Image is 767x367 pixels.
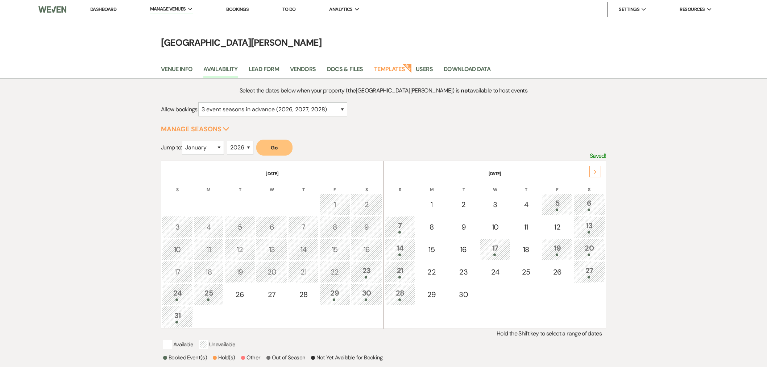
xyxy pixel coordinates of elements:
div: 11 [515,222,537,232]
p: Out of Season [266,353,306,362]
img: Weven Logo [38,2,66,17]
th: S [385,178,415,193]
div: 16 [452,244,475,255]
a: Users [416,65,433,78]
a: Vendors [290,65,316,78]
th: S [573,178,605,193]
a: Templates [374,65,405,78]
div: 13 [577,220,601,234]
div: 8 [323,222,346,232]
div: 7 [292,222,314,232]
span: Resources [680,6,705,13]
div: 15 [323,244,346,255]
span: Allow bookings: [161,106,198,113]
div: 3 [484,199,506,210]
div: 28 [389,288,411,301]
div: 8 [420,222,443,232]
div: 29 [420,289,443,300]
span: Manage Venues [150,5,186,13]
div: 26 [228,289,251,300]
strong: not [461,87,470,94]
th: F [319,178,350,193]
div: 2 [355,199,378,210]
span: Jump to: [161,144,182,151]
th: M [194,178,224,193]
div: 14 [292,244,314,255]
span: Analytics [329,6,352,13]
div: 20 [260,267,283,277]
th: [DATE] [385,162,605,177]
th: W [256,178,287,193]
div: 11 [198,244,220,255]
div: 22 [323,267,346,277]
div: 18 [515,244,537,255]
div: 3 [166,222,189,232]
div: 16 [355,244,378,255]
div: 12 [228,244,251,255]
div: 20 [577,243,601,256]
div: 25 [198,288,220,301]
div: 5 [228,222,251,232]
strong: New [402,63,412,73]
div: 10 [166,244,189,255]
th: T [511,178,541,193]
div: 18 [198,267,220,277]
div: 24 [484,267,506,277]
button: Manage Seasons [161,126,229,132]
th: T [224,178,255,193]
div: 6 [260,222,283,232]
p: Hold the Shift key to select a range of dates [161,329,606,338]
div: 17 [484,243,506,256]
div: 4 [515,199,537,210]
div: 9 [452,222,475,232]
th: F [542,178,573,193]
div: 1 [420,199,443,210]
h4: [GEOGRAPHIC_DATA][PERSON_NAME] [123,36,644,49]
div: 17 [166,267,189,277]
div: 26 [546,267,569,277]
div: 2 [452,199,475,210]
p: Booked Event(s) [163,353,207,362]
div: 23 [355,265,378,279]
a: Availability [203,65,237,78]
div: 27 [577,265,601,279]
div: 30 [452,289,475,300]
button: Go [256,140,293,156]
a: To Do [282,6,296,12]
p: Unavailable [199,340,235,349]
a: Download Data [444,65,491,78]
div: 31 [166,310,189,323]
p: Not Yet Available for Booking [311,353,382,362]
div: 25 [515,267,537,277]
th: T [448,178,479,193]
div: 28 [292,289,314,300]
div: 29 [323,288,346,301]
div: 9 [355,222,378,232]
a: Venue Info [161,65,193,78]
div: 14 [389,243,411,256]
p: Available [163,340,193,349]
a: Docs & Files [327,65,363,78]
div: 24 [166,288,189,301]
div: 19 [546,243,569,256]
div: 15 [420,244,443,255]
div: 4 [198,222,220,232]
a: Dashboard [90,6,116,12]
div: 27 [260,289,283,300]
th: [DATE] [162,162,382,177]
div: 10 [484,222,506,232]
a: Bookings [226,6,249,12]
div: 12 [546,222,569,232]
span: Settings [619,6,639,13]
p: Other [241,353,261,362]
a: Lead Form [249,65,279,78]
th: M [416,178,447,193]
div: 21 [292,267,314,277]
p: Select the dates below when your property (the [GEOGRAPHIC_DATA][PERSON_NAME] ) is available to h... [216,86,550,95]
div: 19 [228,267,251,277]
div: 30 [355,288,378,301]
div: 7 [389,220,411,234]
th: W [480,178,510,193]
th: T [288,178,318,193]
p: Saved! [590,151,606,161]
